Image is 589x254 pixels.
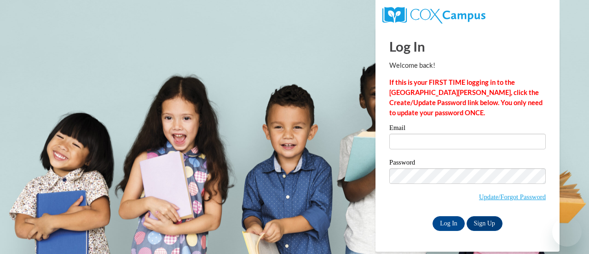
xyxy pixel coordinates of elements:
strong: If this is your FIRST TIME logging in to the [GEOGRAPHIC_DATA][PERSON_NAME], click the Create/Upd... [389,78,543,117]
p: Welcome back! [389,60,546,71]
a: Update/Forgot Password [479,193,546,201]
a: Sign Up [467,216,502,231]
label: Password [389,159,546,168]
img: COX Campus [382,7,485,24]
iframe: Button to launch messaging window [552,217,582,247]
input: Log In [433,216,465,231]
label: Email [389,124,546,134]
h1: Log In [389,37,546,56]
